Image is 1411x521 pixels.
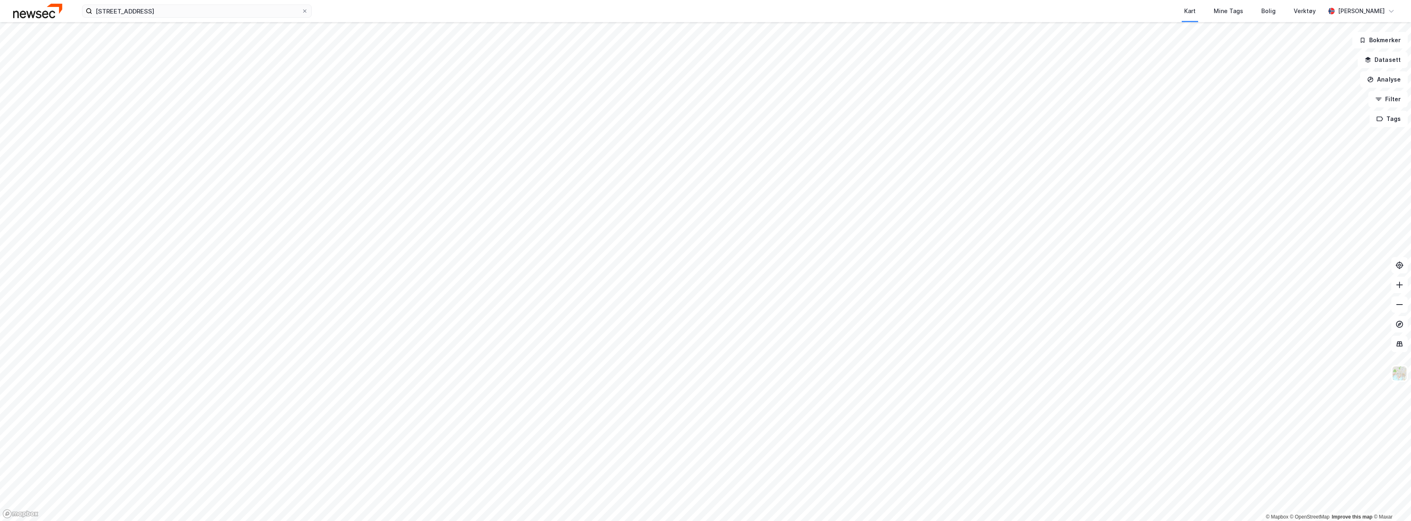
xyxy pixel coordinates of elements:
[1266,514,1288,520] a: Mapbox
[1184,6,1196,16] div: Kart
[1392,366,1407,381] img: Z
[1368,91,1408,107] button: Filter
[1360,71,1408,88] button: Analyse
[1261,6,1276,16] div: Bolig
[1332,514,1372,520] a: Improve this map
[1370,111,1408,127] button: Tags
[1370,482,1411,521] iframe: Chat Widget
[1294,6,1316,16] div: Verktøy
[1290,514,1330,520] a: OpenStreetMap
[1338,6,1385,16] div: [PERSON_NAME]
[1358,52,1408,68] button: Datasett
[1370,482,1411,521] div: Kontrollprogram for chat
[2,509,39,519] a: Mapbox homepage
[13,4,62,18] img: newsec-logo.f6e21ccffca1b3a03d2d.png
[1214,6,1243,16] div: Mine Tags
[1352,32,1408,48] button: Bokmerker
[92,5,301,17] input: Søk på adresse, matrikkel, gårdeiere, leietakere eller personer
